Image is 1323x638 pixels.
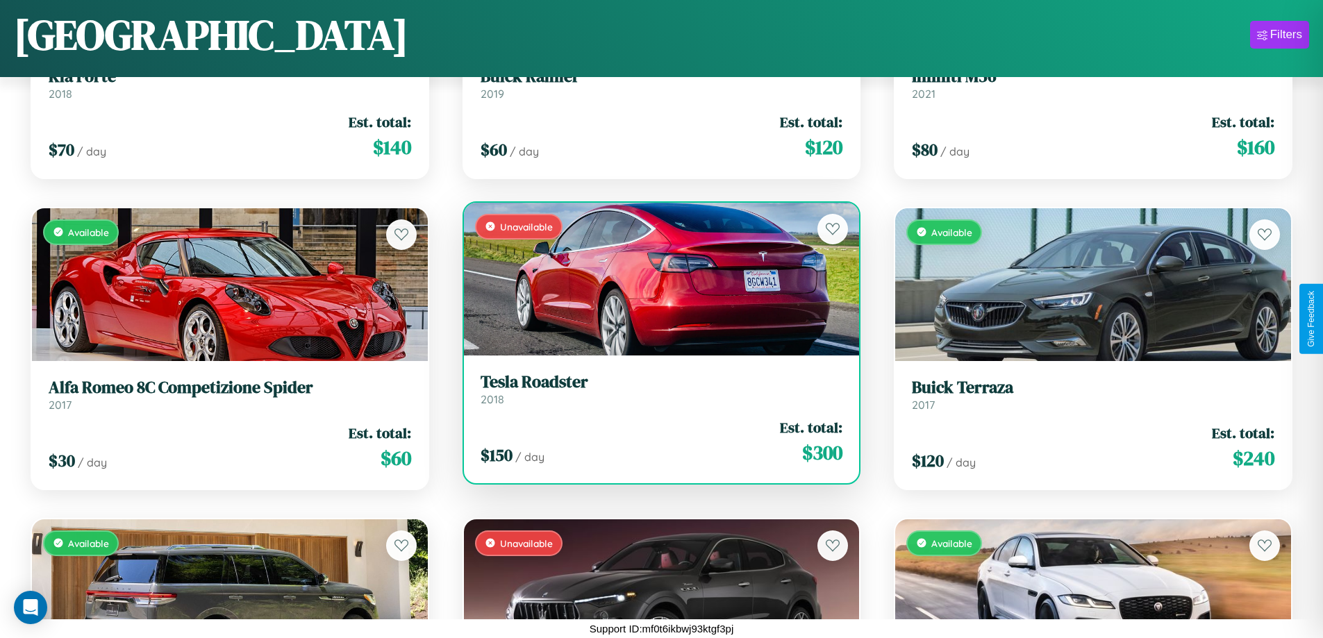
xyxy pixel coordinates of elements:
span: 2018 [49,87,72,101]
a: Buick Rainier2019 [481,67,843,101]
h3: Buick Terraza [912,378,1274,398]
span: 2019 [481,87,504,101]
span: $ 150 [481,444,513,467]
h1: [GEOGRAPHIC_DATA] [14,6,408,63]
span: 2018 [481,392,504,406]
span: $ 30 [49,449,75,472]
span: 2017 [912,398,935,412]
h3: Buick Rainier [481,67,843,87]
a: Kia Forte2018 [49,67,411,101]
a: Tesla Roadster2018 [481,372,843,406]
span: Est. total: [780,112,842,132]
span: 2021 [912,87,935,101]
h3: Kia Forte [49,67,411,87]
span: Est. total: [349,423,411,443]
span: $ 160 [1237,133,1274,161]
span: / day [510,144,539,158]
span: $ 60 [481,138,507,161]
span: Available [931,537,972,549]
p: Support ID: mf0t6ikbwj93ktgf3pj [590,619,734,638]
span: Est. total: [1212,423,1274,443]
h3: Alfa Romeo 8C Competizione Spider [49,378,411,398]
span: Available [68,537,109,549]
span: $ 120 [912,449,944,472]
span: $ 80 [912,138,938,161]
span: 2017 [49,398,72,412]
h3: Tesla Roadster [481,372,843,392]
span: Available [931,226,972,238]
span: $ 240 [1233,444,1274,472]
span: Est. total: [780,417,842,437]
span: $ 140 [373,133,411,161]
span: / day [515,450,544,464]
span: / day [78,455,107,469]
a: Alfa Romeo 8C Competizione Spider2017 [49,378,411,412]
a: Infiniti M562021 [912,67,1274,101]
span: / day [77,144,106,158]
div: Filters [1270,28,1302,42]
a: Buick Terraza2017 [912,378,1274,412]
span: Available [68,226,109,238]
div: Give Feedback [1306,291,1316,347]
span: $ 70 [49,138,74,161]
button: Filters [1250,21,1309,49]
h3: Infiniti M56 [912,67,1274,87]
span: $ 300 [802,439,842,467]
span: $ 60 [381,444,411,472]
div: Open Intercom Messenger [14,591,47,624]
span: / day [947,455,976,469]
span: Unavailable [500,221,553,233]
span: $ 120 [805,133,842,161]
span: Est. total: [349,112,411,132]
span: / day [940,144,970,158]
span: Unavailable [500,537,553,549]
span: Est. total: [1212,112,1274,132]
